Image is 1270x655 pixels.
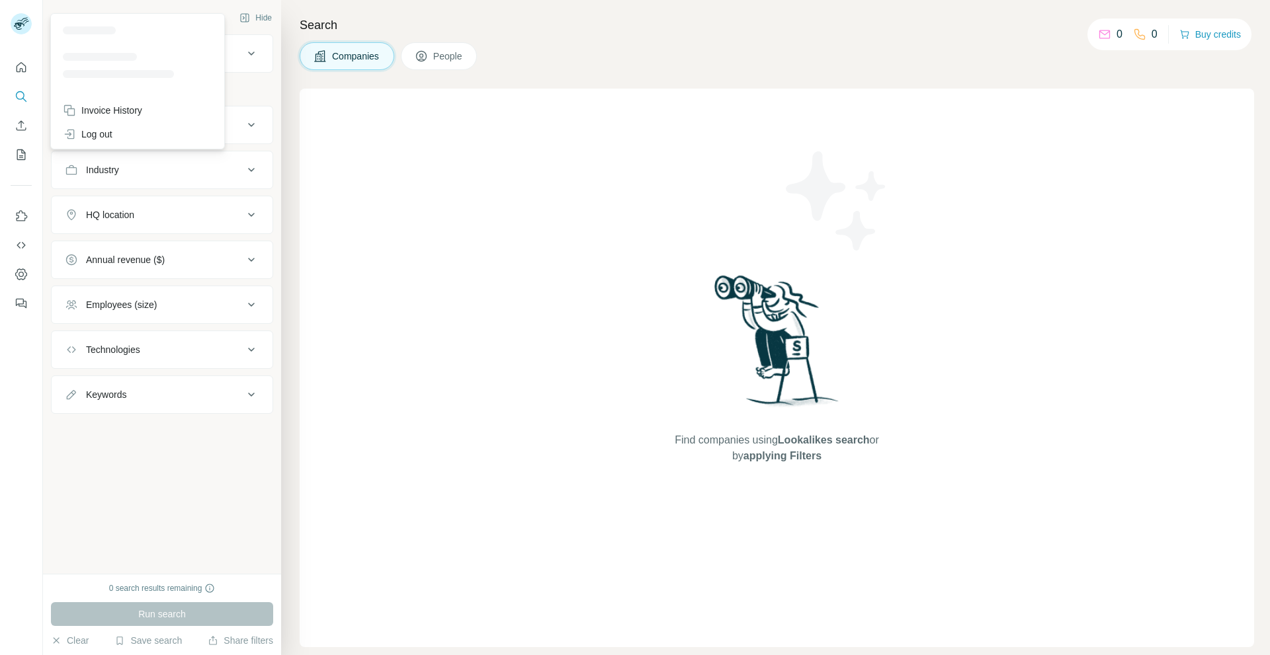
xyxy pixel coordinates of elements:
span: People [433,50,464,63]
div: Invoice History [63,104,142,117]
div: Annual revenue ($) [86,253,165,266]
button: Dashboard [11,262,32,286]
span: applying Filters [743,450,822,461]
button: Share filters [208,634,273,647]
button: Industry [52,154,273,186]
span: Companies [332,50,380,63]
button: Search [11,85,32,108]
p: 0 [1152,26,1158,42]
button: Use Surfe API [11,233,32,257]
span: Find companies using or by [671,432,882,464]
div: HQ location [86,208,134,221]
div: Technologies [86,343,140,356]
div: Log out [63,128,112,141]
div: 0 search results remaining [109,582,216,594]
div: Employees (size) [86,298,157,311]
p: 0 [1117,26,1122,42]
img: Surfe Illustration - Woman searching with binoculars [708,272,846,419]
div: New search [51,12,93,24]
button: Clear [51,634,89,647]
button: Use Surfe on LinkedIn [11,204,32,228]
h4: Search [300,16,1254,34]
div: Industry [86,163,119,176]
button: Feedback [11,291,32,315]
span: Lookalikes search [778,434,870,445]
button: Annual revenue ($) [52,244,273,276]
button: Technologies [52,334,273,366]
button: Keywords [52,379,273,410]
div: Keywords [86,388,126,401]
button: Hide [230,8,281,28]
button: Enrich CSV [11,114,32,137]
button: Buy credits [1179,25,1241,44]
button: My lists [11,143,32,167]
button: Save search [114,634,182,647]
button: Employees (size) [52,289,273,321]
img: Surfe Illustration - Stars [777,141,896,260]
button: HQ location [52,199,273,231]
button: Quick start [11,56,32,79]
